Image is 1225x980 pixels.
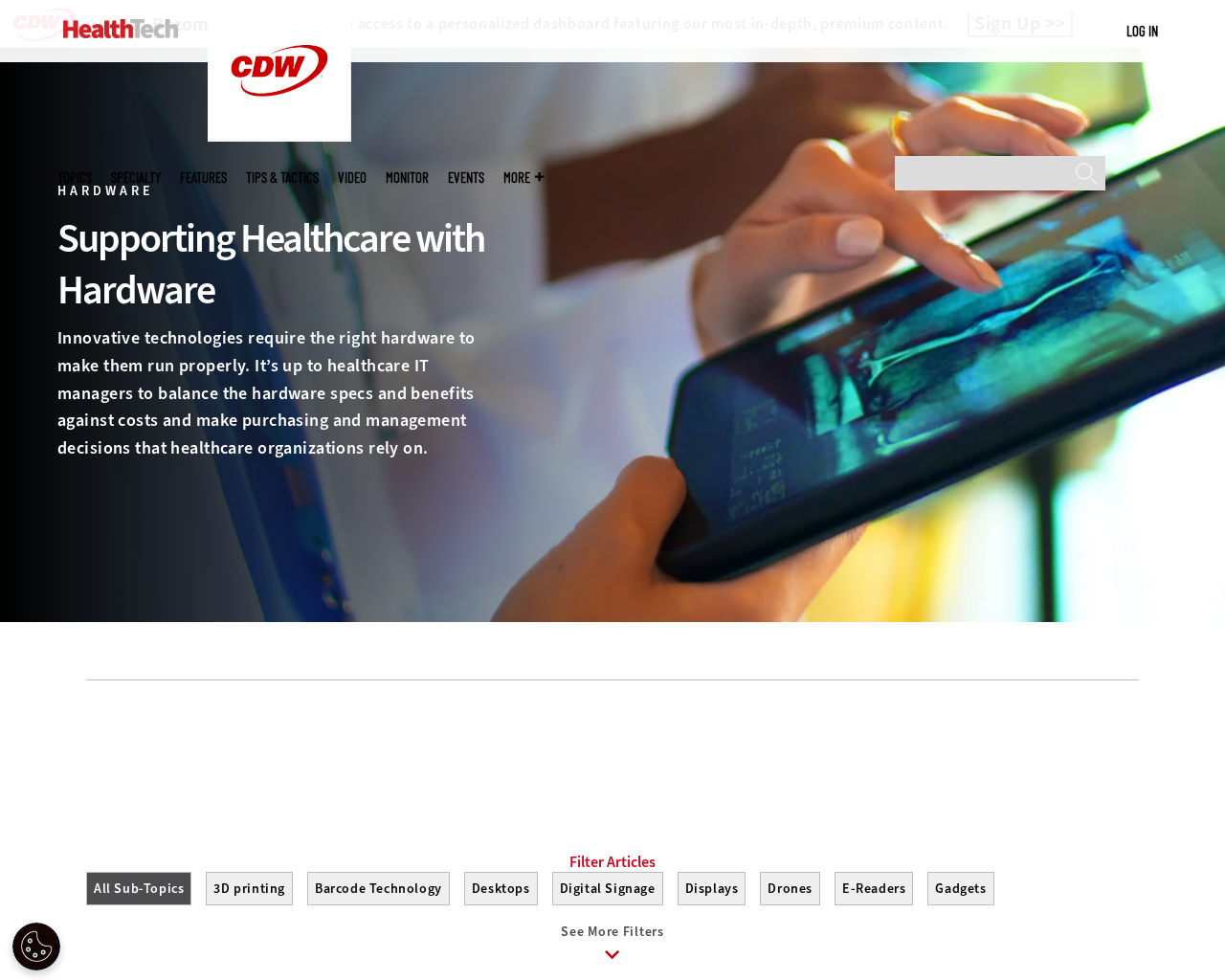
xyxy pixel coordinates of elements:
span: Specialty [111,170,161,185]
span: Topics [57,170,92,185]
button: Drones [760,872,820,905]
p: Innovative technologies require the right hardware to make them run properly. It’s up to healthca... [57,324,501,462]
div: User menu [1126,21,1158,41]
a: See More Filters [86,924,1139,977]
button: Digital Signage [552,872,663,905]
button: 3D printing [206,872,293,905]
div: Cookie Settings [12,923,60,970]
a: CDW [208,126,351,146]
a: Log in [1126,22,1158,39]
span: See More Filters [561,923,663,941]
button: Desktops [464,872,538,905]
a: Features [180,170,227,185]
a: Filter Articles [569,853,656,872]
a: Events [448,170,484,185]
button: Barcode Technology [307,872,450,905]
a: MonITor [386,170,429,185]
div: Supporting Healthcare with Hardware [57,212,501,316]
img: Home [63,19,179,38]
button: Open Preferences [12,923,60,970]
button: Gadgets [927,872,993,905]
a: Tips & Tactics [246,170,319,185]
a: Video [338,170,367,185]
button: All Sub-Topics [86,872,191,905]
iframe: advertisement [264,709,961,795]
span: More [503,170,544,185]
button: Displays [678,872,746,905]
button: E-Readers [835,872,913,905]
